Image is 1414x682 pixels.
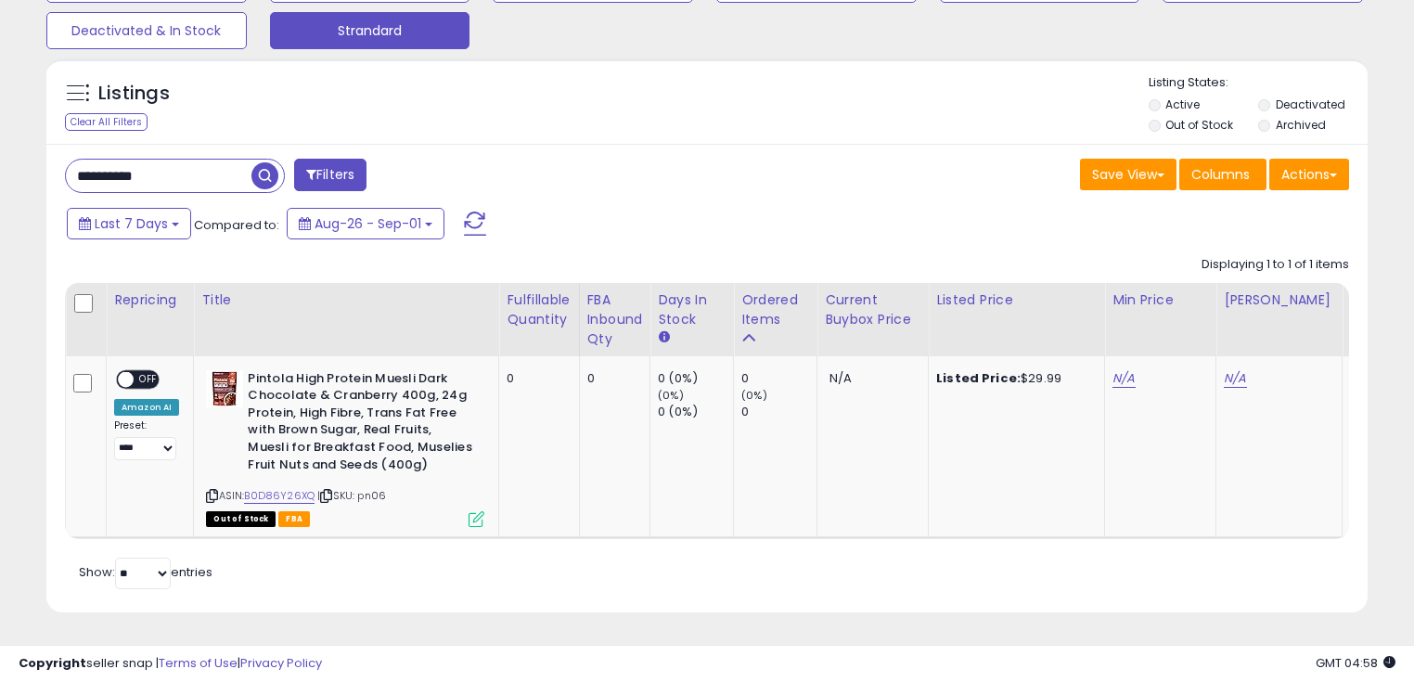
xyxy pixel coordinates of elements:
small: (0%) [741,388,767,403]
label: Active [1165,97,1200,112]
div: Clear All Filters [65,113,148,131]
span: Aug-26 - Sep-01 [315,214,421,233]
img: 51l4WArfT5L._SL40_.jpg [206,370,243,407]
a: Privacy Policy [240,654,322,672]
b: Listed Price: [936,369,1021,387]
div: Fulfillable Quantity [507,290,571,329]
div: ASIN: [206,370,484,525]
label: Archived [1276,117,1326,133]
a: B0D86Y26XQ [244,488,315,504]
small: Days In Stock. [658,329,669,346]
button: Deactivated & In Stock [46,12,247,49]
a: N/A [1224,369,1246,388]
span: N/A [829,369,852,387]
div: $29.99 [936,370,1090,387]
label: Out of Stock [1165,117,1233,133]
div: 0 (0%) [658,404,733,420]
span: OFF [134,371,163,387]
div: Displaying 1 to 1 of 1 items [1202,256,1349,274]
div: 0 [741,404,816,420]
div: Repricing [114,290,186,310]
button: Columns [1179,159,1266,190]
span: Columns [1191,165,1250,184]
div: Days In Stock [658,290,726,329]
div: Preset: [114,419,179,461]
div: [PERSON_NAME] [1224,290,1334,310]
div: 0 [507,370,564,387]
small: (0%) [658,388,684,403]
button: Actions [1269,159,1349,190]
div: Title [201,290,491,310]
p: Listing States: [1149,74,1369,92]
span: All listings that are currently out of stock and unavailable for purchase on Amazon [206,511,276,527]
div: Ordered Items [741,290,809,329]
button: Aug-26 - Sep-01 [287,208,444,239]
a: N/A [1112,369,1135,388]
div: Amazon AI [114,399,179,416]
button: Filters [294,159,366,191]
span: | SKU: pn06 [317,488,386,503]
strong: Copyright [19,654,86,672]
a: Terms of Use [159,654,238,672]
button: Strandard [270,12,470,49]
button: Save View [1080,159,1176,190]
div: Listed Price [936,290,1097,310]
span: Show: entries [79,563,212,581]
div: seller snap | | [19,655,322,673]
div: Current Buybox Price [825,290,920,329]
button: Last 7 Days [67,208,191,239]
div: 0 [587,370,636,387]
div: 0 [741,370,816,387]
b: Pintola High Protein Muesli Dark Chocolate & Cranberry 400g, 24g Protein, High Fibre, Trans Fat F... [248,370,473,478]
span: FBA [278,511,310,527]
span: Compared to: [194,216,279,234]
label: Deactivated [1276,97,1345,112]
h5: Listings [98,81,170,107]
div: FBA inbound Qty [587,290,643,349]
div: 0 (0%) [658,370,733,387]
div: Min Price [1112,290,1208,310]
span: Last 7 Days [95,214,168,233]
span: 2025-09-9 04:58 GMT [1316,654,1395,672]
